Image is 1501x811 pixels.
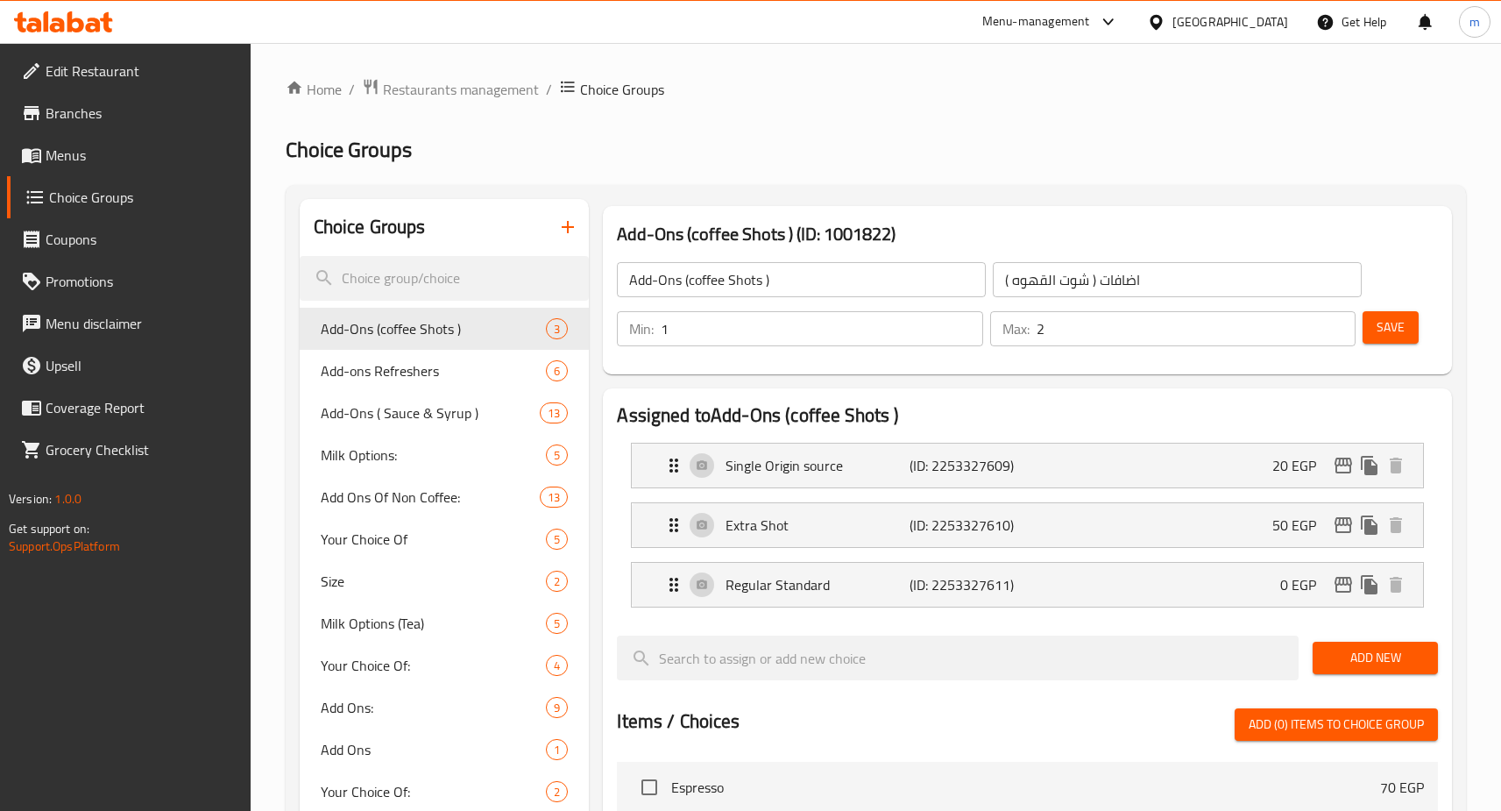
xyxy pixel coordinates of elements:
a: Menus [7,134,251,176]
span: Add Ons Of Non Coffee: [321,487,541,508]
div: Add Ons1 [300,729,590,771]
div: Choices [546,739,568,760]
div: Expand [632,503,1423,547]
div: Choices [546,318,568,339]
button: Add (0) items to choice group [1235,708,1438,741]
div: Choices [546,571,568,592]
a: Grocery Checklist [7,429,251,471]
div: Expand [632,444,1423,487]
div: Add-Ons ( Sauce & Syrup )13 [300,392,590,434]
p: Extra Shot [726,515,909,536]
input: search [300,256,590,301]
span: Add-ons Refreshers [321,360,547,381]
div: Menu-management [982,11,1090,32]
span: Size [321,571,547,592]
span: Your Choice Of: [321,655,547,676]
button: Add New [1313,642,1438,674]
span: Milk Options (Tea) [321,613,547,634]
span: Menu disclaimer [46,313,237,334]
p: (ID: 2253327610) [910,515,1032,536]
span: Milk Options: [321,445,547,466]
button: duplicate [1356,452,1383,479]
h2: Items / Choices [617,708,740,735]
a: Promotions [7,260,251,302]
li: / [349,79,355,100]
span: 6 [547,363,567,380]
p: Regular Standard [726,574,909,595]
button: delete [1383,572,1409,598]
span: Promotions [46,271,237,292]
span: m [1469,12,1480,32]
p: (ID: 2253327609) [910,455,1032,476]
h3: Add-Ons (coffee Shots ) (ID: 1001822) [617,220,1438,248]
span: Grocery Checklist [46,439,237,460]
span: 2 [547,573,567,590]
span: 4 [547,658,567,674]
span: Add (0) items to choice group [1249,714,1424,736]
span: Add Ons [321,739,547,760]
span: Your Choice Of: [321,781,547,802]
div: Choices [546,781,568,802]
div: Your Choice Of5 [300,518,590,560]
span: 5 [547,447,567,464]
span: Upsell [46,355,237,376]
div: Add Ons:9 [300,687,590,729]
div: Expand [632,563,1423,607]
span: Choice Groups [286,130,412,169]
li: / [546,79,552,100]
li: Expand [617,436,1438,495]
span: Your Choice Of [321,529,547,550]
a: Restaurants management [362,78,539,101]
a: Home [286,79,342,100]
a: Choice Groups [7,176,251,218]
button: edit [1330,452,1356,479]
p: Max: [1002,318,1030,339]
span: Espresso [671,777,1380,798]
span: 1 [547,742,567,758]
p: Min: [629,318,654,339]
button: duplicate [1356,572,1383,598]
li: Expand [617,495,1438,555]
a: Coupons [7,218,251,260]
div: Choices [546,655,568,676]
p: (ID: 2253327611) [910,574,1032,595]
span: Branches [46,103,237,124]
div: Choices [540,487,568,508]
p: 50 EGP [1272,515,1330,536]
div: [GEOGRAPHIC_DATA] [1172,12,1288,32]
span: 3 [547,321,567,338]
a: Upsell [7,345,251,387]
div: Milk Options:5 [300,434,590,476]
span: Add Ons: [321,697,547,718]
span: 9 [547,700,567,716]
button: delete [1383,512,1409,538]
div: Choices [546,613,568,634]
span: Choice Groups [49,187,237,208]
span: 1.0.0 [54,487,81,510]
a: Support.OpsPlatform [9,535,120,558]
div: Add Ons Of Non Coffee:13 [300,476,590,518]
span: Get support on: [9,517,89,540]
div: Choices [546,697,568,718]
div: Choices [546,529,568,550]
button: Save [1363,311,1419,344]
span: 5 [547,531,567,548]
span: Add-Ons ( Sauce & Syrup ) [321,402,541,423]
span: 13 [541,405,567,422]
div: Your Choice Of:4 [300,644,590,687]
span: Restaurants management [383,79,539,100]
span: Select choice [631,769,668,806]
p: 0 EGP [1280,574,1330,595]
span: Add New [1327,647,1424,669]
button: delete [1383,452,1409,479]
div: Choices [540,402,568,423]
button: edit [1330,512,1356,538]
div: Size2 [300,560,590,602]
div: Milk Options (Tea)5 [300,602,590,644]
div: Choices [546,360,568,381]
span: Edit Restaurant [46,60,237,82]
span: Menus [46,145,237,166]
div: Choices [546,445,568,466]
a: Menu disclaimer [7,302,251,345]
div: Add-Ons (coffee Shots )3 [300,308,590,350]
